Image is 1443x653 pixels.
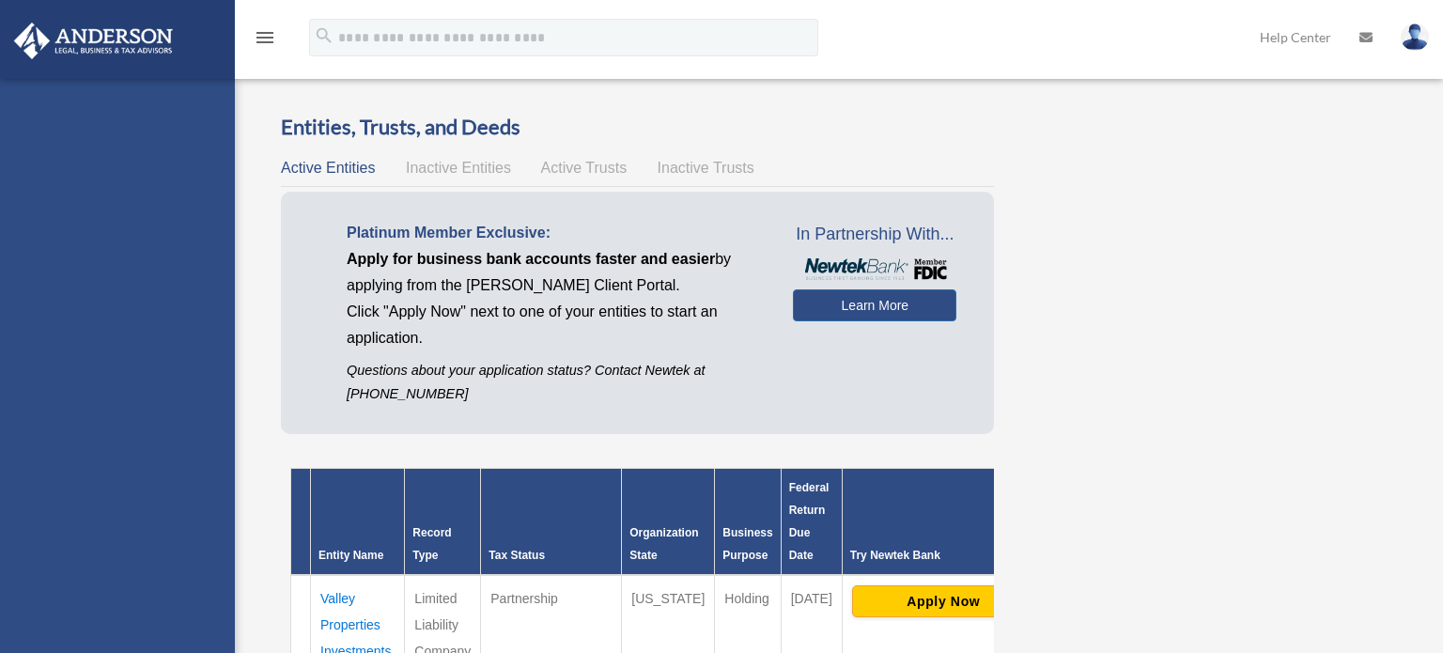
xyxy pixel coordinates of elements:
span: Active Entities [281,160,375,176]
span: In Partnership With... [793,220,956,250]
p: Platinum Member Exclusive: [347,220,765,246]
h3: Entities, Trusts, and Deeds [281,113,994,142]
i: menu [254,26,276,49]
th: Tax Status [481,469,622,576]
img: NewtekBankLogoSM.png [802,258,947,280]
img: Anderson Advisors Platinum Portal [8,23,178,59]
span: Inactive Entities [406,160,511,176]
th: Organization State [622,469,715,576]
p: Click "Apply Now" next to one of your entities to start an application. [347,299,765,351]
i: search [314,25,334,46]
img: User Pic [1401,23,1429,51]
button: Apply Now [852,585,1035,617]
p: by applying from the [PERSON_NAME] Client Portal. [347,246,765,299]
span: Active Trusts [541,160,628,176]
span: Inactive Trusts [658,160,754,176]
span: Apply for business bank accounts faster and easier [347,251,715,267]
div: Try Newtek Bank [850,544,1037,567]
th: Record Type [405,469,481,576]
th: Entity Name [311,469,405,576]
p: Questions about your application status? Contact Newtek at [PHONE_NUMBER] [347,359,765,406]
th: Federal Return Due Date [781,469,842,576]
a: Learn More [793,289,956,321]
th: Business Purpose [715,469,781,576]
a: menu [254,33,276,49]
